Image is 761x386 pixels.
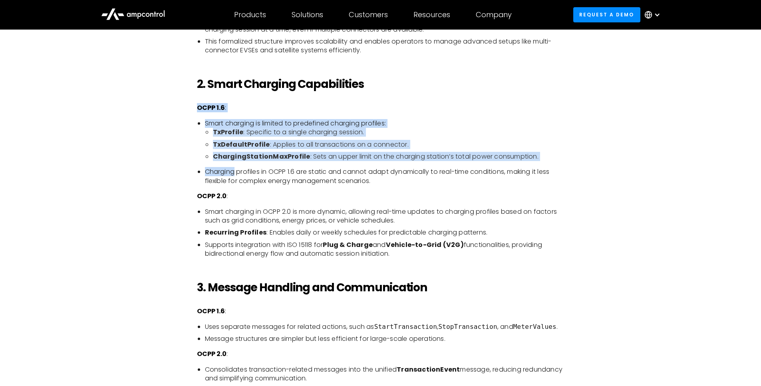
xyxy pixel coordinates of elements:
[323,240,373,249] strong: Plug & Charge
[213,140,270,149] strong: TxDefaultProfile
[292,10,323,19] div: Solutions
[205,322,564,331] li: Uses separate messages for related actions, such as , , and .
[513,323,556,330] code: MeterValues
[197,103,225,112] strong: OCPP 1.6
[213,127,244,137] strong: TxProfile
[413,10,450,19] div: Resources
[349,10,388,19] div: Customers
[213,140,564,149] li: : Applies to all transactions on a connector.
[197,103,564,112] p: :
[197,191,227,201] strong: OCPP 2.0
[197,192,564,201] p: :
[476,10,512,19] div: Company
[386,240,464,249] strong: Vehicle-to-Grid (V2G)
[205,228,267,237] strong: Recurring Profiles
[234,10,266,19] div: Products
[205,241,564,259] li: Supports integration with ISO 15118 for and functionalities, providing bidirectional energy flow ...
[197,76,364,92] strong: 2. Smart Charging Capabilities
[197,307,564,316] p: :
[197,306,225,316] strong: OCPP 1.6
[205,207,564,225] li: Smart charging in OCPP 2.0 is more dynamic, allowing real-time updates to charging profiles based...
[205,334,564,343] li: Message structures are simpler but less efficient for large-scale operations.
[374,323,437,330] code: StartTransaction
[573,7,640,22] a: Request a demo
[205,365,564,383] li: Consolidates transaction-related messages into the unified message, reducing redundancy and simpl...
[397,365,460,374] strong: TransactionEvent
[438,323,497,330] code: StopTransaction
[205,119,564,161] li: Smart charging is limited to predefined charging profiles:
[197,280,427,295] strong: 3. Message Handling and Communication
[197,350,564,358] p: :
[213,152,564,161] li: : Sets an upper limit on the charging station’s total power consumption.
[205,228,564,237] li: : Enables daily or weekly schedules for predictable charging patterns.
[205,37,564,55] li: This formalized structure improves scalability and enables operators to manage advanced setups li...
[205,167,564,185] li: Charging profiles in OCPP 1.6 are static and cannot adapt dynamically to real-time conditions, ma...
[213,152,310,161] strong: ChargingStationMaxProfile
[213,128,564,137] li: : Specific to a single charging session.
[197,349,227,358] strong: OCPP 2.0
